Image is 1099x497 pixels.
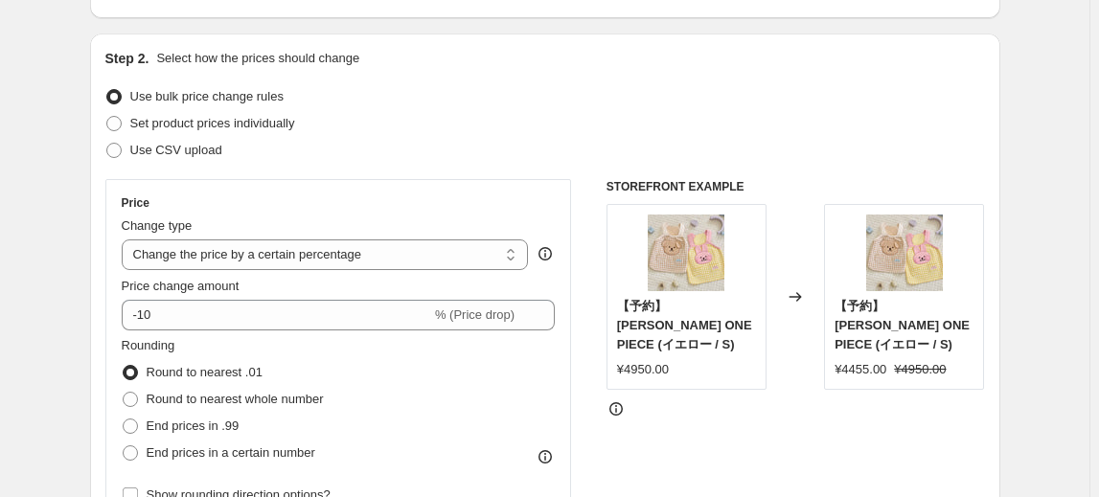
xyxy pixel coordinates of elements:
[607,179,985,194] h6: STOREFRONT EXAMPLE
[147,392,324,406] span: Round to nearest whole number
[435,307,515,322] span: % (Price drop)
[122,218,193,233] span: Change type
[147,445,315,460] span: End prices in a certain number
[866,215,943,291] img: BEN-OP-MAR-08_9910faaf-e199-42f6-b015-6080933d123c_80x.webp
[156,49,359,68] p: Select how the prices should change
[122,338,175,352] span: Rounding
[894,360,946,379] strike: ¥4950.00
[122,279,240,293] span: Price change amount
[122,195,149,211] h3: Price
[147,365,263,379] span: Round to nearest .01
[536,244,555,263] div: help
[105,49,149,68] h2: Step 2.
[130,89,284,103] span: Use bulk price change rules
[122,300,431,330] input: -15
[835,360,886,379] div: ¥4455.00
[617,299,752,351] span: 【予約】[PERSON_NAME] ONE PIECE (イエロー / S)
[147,418,240,433] span: End prices in .99
[648,215,724,291] img: BEN-OP-MAR-08_9910faaf-e199-42f6-b015-6080933d123c_80x.webp
[617,360,669,379] div: ¥4950.00
[130,143,222,157] span: Use CSV upload
[835,299,970,351] span: 【予約】[PERSON_NAME] ONE PIECE (イエロー / S)
[130,116,295,130] span: Set product prices individually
